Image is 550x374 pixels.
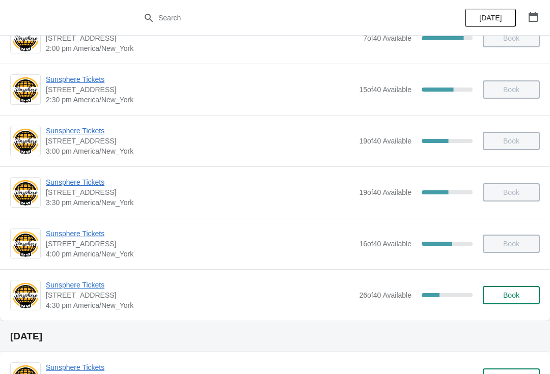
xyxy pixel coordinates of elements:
[46,187,354,197] span: [STREET_ADDRESS]
[46,136,354,146] span: [STREET_ADDRESS]
[10,331,540,341] h2: [DATE]
[363,34,411,42] span: 7 of 40 Available
[11,281,40,309] img: Sunsphere Tickets | 810 Clinch Avenue, Knoxville, TN, USA | 4:30 pm America/New_York
[11,179,40,207] img: Sunsphere Tickets | 810 Clinch Avenue, Knoxville, TN, USA | 3:30 pm America/New_York
[11,127,40,155] img: Sunsphere Tickets | 810 Clinch Avenue, Knoxville, TN, USA | 3:00 pm America/New_York
[46,146,354,156] span: 3:00 pm America/New_York
[359,240,411,248] span: 16 of 40 Available
[46,280,354,290] span: Sunsphere Tickets
[483,286,540,304] button: Book
[46,249,354,259] span: 4:00 pm America/New_York
[465,9,516,27] button: [DATE]
[359,188,411,196] span: 19 of 40 Available
[11,24,40,52] img: Sunsphere Tickets | 810 Clinch Avenue, Knoxville, TN, USA | 2:00 pm America/New_York
[46,126,354,136] span: Sunsphere Tickets
[46,95,354,105] span: 2:30 pm America/New_York
[46,33,358,43] span: [STREET_ADDRESS]
[46,239,354,249] span: [STREET_ADDRESS]
[46,300,354,310] span: 4:30 pm America/New_York
[46,197,354,208] span: 3:30 pm America/New_York
[46,362,354,372] span: Sunsphere Tickets
[46,290,354,300] span: [STREET_ADDRESS]
[46,74,354,84] span: Sunsphere Tickets
[46,177,354,187] span: Sunsphere Tickets
[11,230,40,258] img: Sunsphere Tickets | 810 Clinch Avenue, Knoxville, TN, USA | 4:00 pm America/New_York
[359,291,411,299] span: 26 of 40 Available
[11,76,40,104] img: Sunsphere Tickets | 810 Clinch Avenue, Knoxville, TN, USA | 2:30 pm America/New_York
[158,9,413,27] input: Search
[503,291,519,299] span: Book
[359,137,411,145] span: 19 of 40 Available
[359,85,411,94] span: 15 of 40 Available
[479,14,502,22] span: [DATE]
[46,228,354,239] span: Sunsphere Tickets
[46,84,354,95] span: [STREET_ADDRESS]
[46,43,358,53] span: 2:00 pm America/New_York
